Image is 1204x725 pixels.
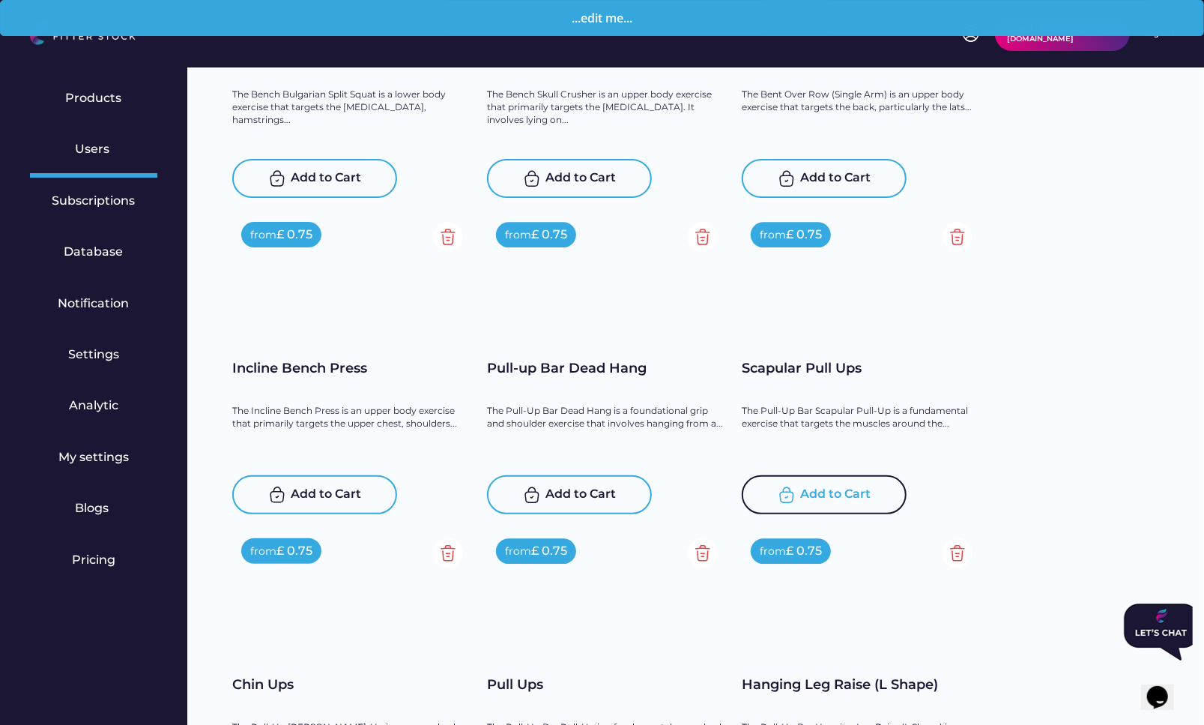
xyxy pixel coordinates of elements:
div: Add to Cart [801,486,871,504]
iframe: chat widget [1141,665,1189,710]
div: Hanging Leg Raise (L Shape) [742,676,981,694]
div: Add to Cart [546,486,617,504]
div: Pull-up Bar Dead Hang [487,359,727,378]
div: Scapular Pull Ups [742,359,981,378]
div: Database [64,244,124,260]
div: Add to Cart [291,486,362,504]
div: Users [75,141,112,157]
div: £ 0.75 [786,226,822,243]
img: Group%201000002354.svg [943,538,972,568]
img: bag-tick-2%20%283%29.svg [523,486,541,504]
div: Settings [68,346,119,363]
div: from [505,544,531,559]
img: Group%201000002354.svg [688,538,718,568]
div: The Bench Bulgarian Split Squat is a lower body exercise that targets the [MEDICAL_DATA], hamstri... [232,88,472,126]
div: from [760,544,786,559]
div: The Bench Skull Crusher is an upper body exercise that primarily targets the [MEDICAL_DATA]. It i... [487,88,727,126]
div: Add to Cart [291,169,362,187]
div: Blogs [75,500,112,517]
div: £ 0.75 [531,543,567,559]
div: ...edit me... [10,12,1194,24]
div: My settings [58,449,129,466]
div: £ 0.75 [786,543,822,559]
img: Group%201000002354.svg [688,222,718,252]
div: Subscriptions [52,193,136,209]
img: bag-tick-2%20%283%29.svg [268,169,286,187]
div: from [250,228,276,243]
img: Group%201000002354.svg [433,538,463,568]
div: Notification [58,295,130,312]
div: The Pull-Up Bar Dead Hang is a foundational grip and shoulder exercise that involves hanging from... [487,405,727,430]
img: Chat attention grabber [6,6,81,63]
div: The Bent Over Row (Single Arm) is an upper body exercise that targets the back, particularly the ... [742,88,981,114]
div: £ 0.75 [531,226,567,243]
div: Add to Cart [546,169,617,187]
div: from [505,228,531,243]
img: bag-tick-2%20%283%29.svg [778,169,796,187]
div: Products [66,90,122,106]
img: bag-tick-2%20%283%29.svg [268,486,286,504]
img: Group%201000002354.svg [433,222,463,252]
img: Group%201000002354.svg [943,222,972,252]
div: from [250,544,276,559]
img: bag-tick-2%20%283%29.svg [523,169,541,187]
div: Analytic [69,397,118,414]
div: Pricing [72,552,115,568]
div: Chin Ups [232,676,472,694]
div: Add to Cart [801,169,871,187]
div: The Pull-Up Bar Scapular Pull-Up is a fundamental exercise that targets the muscles around the... [742,405,981,430]
div: Incline Bench Press [232,359,472,378]
div: £ 0.75 [276,543,312,559]
div: The Incline Bench Press is an upper body exercise that primarily targets the upper chest, shoulde... [232,405,472,430]
iframe: chat widget [1118,598,1193,667]
div: £ 0.75 [276,226,312,243]
div: Pull Ups [487,676,727,694]
img: bag-tick-2%20%282%29.svg [778,486,796,504]
div: from [760,228,786,243]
